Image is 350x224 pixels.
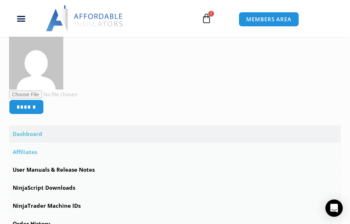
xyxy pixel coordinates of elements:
img: LogoAI | Affordable Indicators – NinjaTrader [46,5,124,31]
img: 306a39d853fe7ca0a83b64c3a9ab38c2617219f6aea081d20322e8e32295346b [9,35,63,89]
a: 1 [191,8,222,29]
div: Menu Toggle [4,12,39,25]
span: 1 [208,11,214,17]
a: MEMBERS AREA [239,12,299,27]
span: MEMBERS AREA [246,17,291,22]
div: Open Intercom Messenger [325,199,343,217]
a: NinjaScript Downloads [9,179,341,197]
a: Affiliates [9,144,341,161]
a: NinjaTrader Machine IDs [9,197,341,215]
a: Dashboard [9,126,341,143]
a: User Manuals & Release Notes [9,161,341,179]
